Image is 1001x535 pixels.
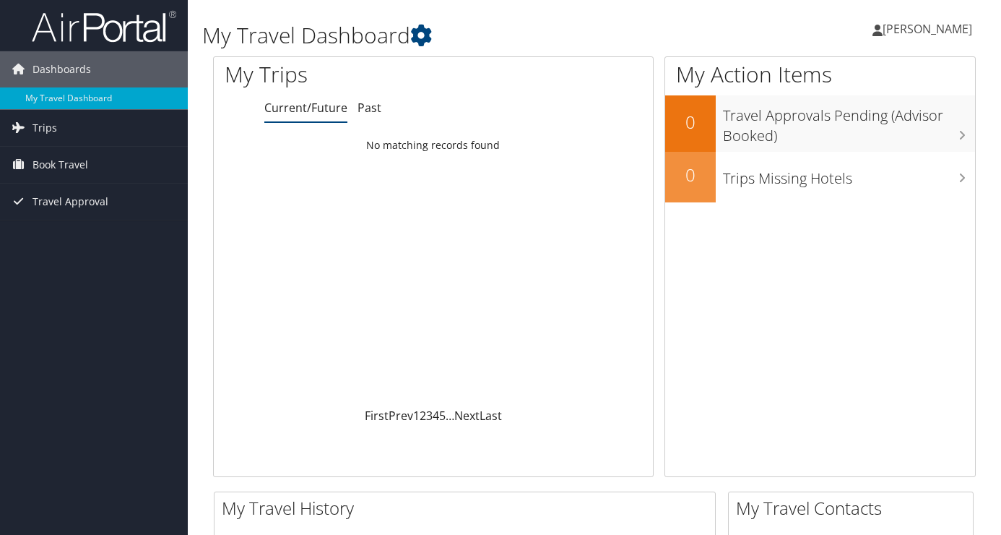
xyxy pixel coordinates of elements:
[439,408,446,424] a: 5
[665,59,975,90] h1: My Action Items
[665,152,975,202] a: 0Trips Missing Hotels
[413,408,420,424] a: 1
[365,408,389,424] a: First
[202,20,725,51] h1: My Travel Dashboard
[446,408,454,424] span: …
[264,100,347,116] a: Current/Future
[32,110,57,146] span: Trips
[420,408,426,424] a: 2
[665,163,716,187] h2: 0
[454,408,480,424] a: Next
[32,184,108,220] span: Travel Approval
[32,147,88,183] span: Book Travel
[480,408,502,424] a: Last
[214,132,653,158] td: No matching records found
[426,408,433,424] a: 3
[723,161,975,189] h3: Trips Missing Hotels
[222,496,715,521] h2: My Travel History
[723,98,975,146] h3: Travel Approvals Pending (Advisor Booked)
[872,7,987,51] a: [PERSON_NAME]
[225,59,459,90] h1: My Trips
[32,9,176,43] img: airportal-logo.png
[665,95,975,151] a: 0Travel Approvals Pending (Advisor Booked)
[665,110,716,134] h2: 0
[389,408,413,424] a: Prev
[883,21,972,37] span: [PERSON_NAME]
[32,51,91,87] span: Dashboards
[357,100,381,116] a: Past
[736,496,973,521] h2: My Travel Contacts
[433,408,439,424] a: 4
